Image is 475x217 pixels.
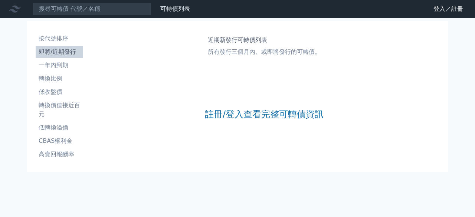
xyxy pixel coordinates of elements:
a: 低收盤價 [36,86,83,98]
a: 一年內到期 [36,59,83,71]
input: 搜尋可轉債 代號／名稱 [33,3,151,15]
a: 低轉換溢價 [36,122,83,134]
a: 轉換比例 [36,73,83,85]
li: CBAS權利金 [36,137,83,145]
li: 按代號排序 [36,34,83,43]
li: 一年內到期 [36,61,83,70]
a: 轉換價值接近百元 [36,99,83,120]
li: 低收盤價 [36,88,83,96]
a: 登入／註冊 [427,3,469,15]
li: 高賣回報酬率 [36,150,83,159]
a: 按代號排序 [36,33,83,45]
a: 高賣回報酬率 [36,148,83,160]
a: 註冊/登入查看完整可轉債資訊 [205,108,324,120]
h1: 近期新發行可轉債列表 [208,36,321,45]
a: CBAS權利金 [36,135,83,147]
li: 轉換比例 [36,74,83,83]
a: 即將/近期發行 [36,46,83,58]
li: 低轉換溢價 [36,123,83,132]
a: 可轉債列表 [160,5,190,12]
li: 即將/近期發行 [36,47,83,56]
p: 所有發行三個月內、或即將發行的可轉債。 [208,47,321,56]
li: 轉換價值接近百元 [36,101,83,119]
